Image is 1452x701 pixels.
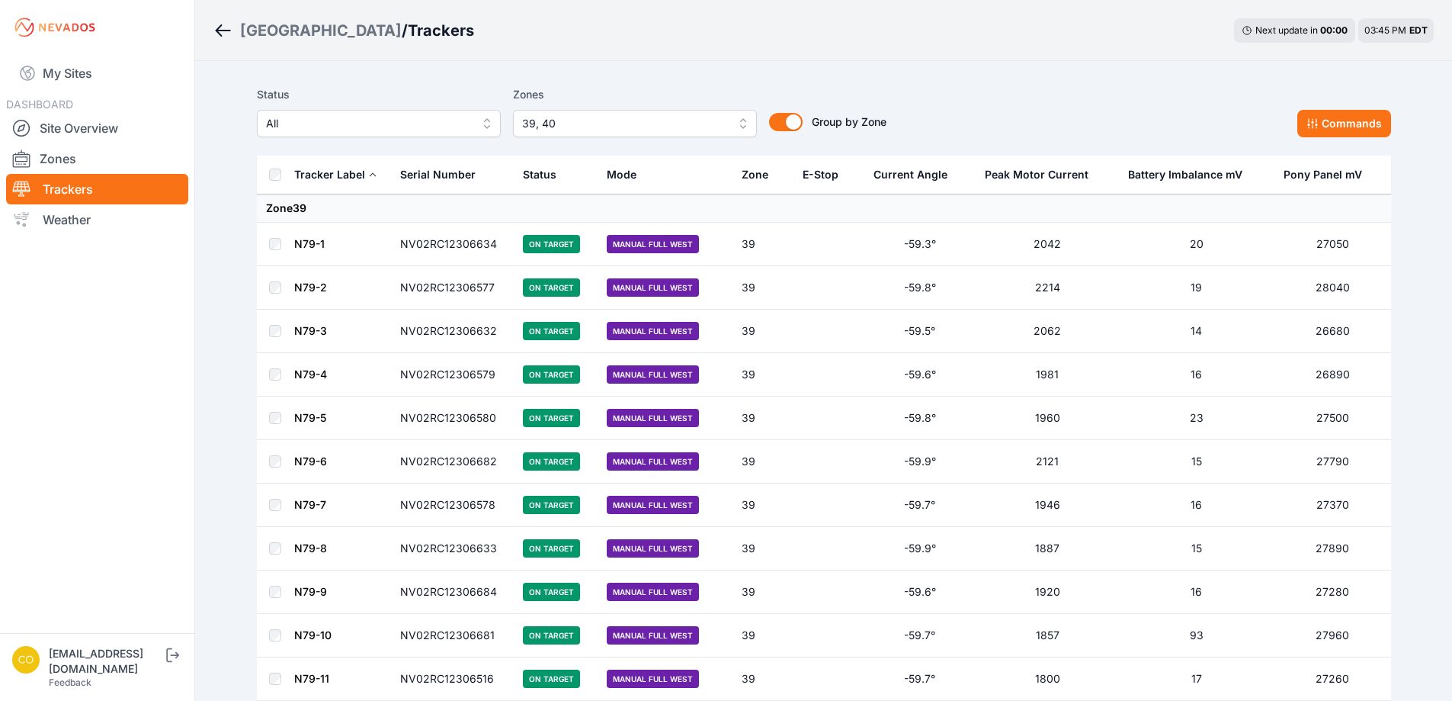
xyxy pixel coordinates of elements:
[1128,156,1255,193] button: Battery Imbalance mV
[732,614,793,658] td: 39
[976,310,1119,353] td: 2062
[607,278,699,297] span: Manual Full West
[1119,223,1274,266] td: 20
[742,156,780,193] button: Zone
[294,237,325,250] a: N79-1
[1274,397,1391,440] td: 27500
[12,15,98,40] img: Nevados
[607,452,699,471] span: Manual Full West
[266,114,470,133] span: All
[1274,614,1391,658] td: 27960
[523,365,580,384] span: On Target
[732,484,793,527] td: 39
[1119,266,1274,310] td: 19
[6,113,188,143] a: Site Overview
[257,85,501,104] label: Status
[607,235,699,253] span: Manual Full West
[49,646,163,677] div: [EMAIL_ADDRESS][DOMAIN_NAME]
[873,156,960,193] button: Current Angle
[607,365,699,384] span: Manual Full West
[607,583,699,601] span: Manual Full West
[49,677,91,688] a: Feedback
[391,353,514,397] td: NV02RC12306579
[985,156,1101,193] button: Peak Motor Current
[1274,266,1391,310] td: 28040
[523,322,580,340] span: On Target
[523,167,556,182] div: Status
[12,646,40,674] img: controlroomoperator@invenergy.com
[732,527,793,571] td: 39
[732,571,793,614] td: 39
[1119,484,1274,527] td: 16
[732,658,793,701] td: 39
[523,626,580,645] span: On Target
[391,527,514,571] td: NV02RC12306633
[1274,527,1391,571] td: 27890
[1119,658,1274,701] td: 17
[607,322,699,340] span: Manual Full West
[607,496,699,514] span: Manual Full West
[864,484,976,527] td: -59.7°
[294,629,332,642] a: N79-10
[607,156,649,193] button: Mode
[1409,24,1428,36] span: EDT
[976,527,1119,571] td: 1887
[6,174,188,204] a: Trackers
[240,20,402,41] a: [GEOGRAPHIC_DATA]
[607,167,636,182] div: Mode
[391,440,514,484] td: NV02RC12306682
[607,670,699,688] span: Manual Full West
[812,115,886,128] span: Group by Zone
[607,626,699,645] span: Manual Full West
[391,571,514,614] td: NV02RC12306684
[1284,156,1374,193] button: Pony Panel mV
[402,20,408,41] span: /
[523,278,580,297] span: On Target
[523,670,580,688] span: On Target
[391,484,514,527] td: NV02RC12306578
[1119,353,1274,397] td: 16
[391,658,514,701] td: NV02RC12306516
[732,223,793,266] td: 39
[6,55,188,92] a: My Sites
[864,527,976,571] td: -59.9°
[1320,24,1348,37] div: 00 : 00
[523,539,580,558] span: On Target
[985,167,1088,182] div: Peak Motor Current
[523,235,580,253] span: On Target
[523,496,580,514] span: On Target
[1364,24,1406,36] span: 03:45 PM
[976,658,1119,701] td: 1800
[732,440,793,484] td: 39
[732,266,793,310] td: 39
[864,658,976,701] td: -59.7°
[864,353,976,397] td: -59.6°
[391,397,514,440] td: NV02RC12306580
[732,353,793,397] td: 39
[294,585,327,598] a: N79-9
[732,310,793,353] td: 39
[6,204,188,235] a: Weather
[523,156,569,193] button: Status
[257,110,501,137] button: All
[1297,110,1391,137] button: Commands
[1284,167,1362,182] div: Pony Panel mV
[1274,310,1391,353] td: 26680
[1274,571,1391,614] td: 27280
[976,440,1119,484] td: 2121
[513,85,757,104] label: Zones
[976,353,1119,397] td: 1981
[976,614,1119,658] td: 1857
[976,571,1119,614] td: 1920
[976,223,1119,266] td: 2042
[864,571,976,614] td: -59.6°
[864,397,976,440] td: -59.8°
[257,195,1391,223] td: Zone 39
[1274,353,1391,397] td: 26890
[294,156,377,193] button: Tracker Label
[523,409,580,427] span: On Target
[1274,658,1391,701] td: 27260
[1119,527,1274,571] td: 15
[732,397,793,440] td: 39
[523,583,580,601] span: On Target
